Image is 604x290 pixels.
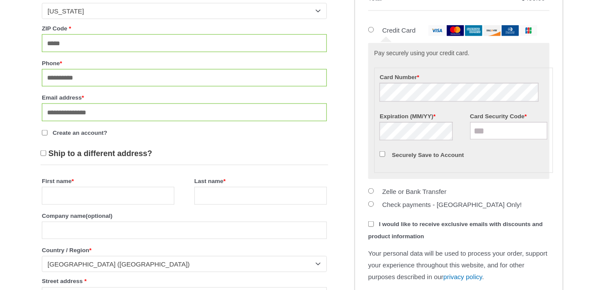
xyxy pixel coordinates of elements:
img: jcb [520,25,537,36]
p: Pay securely using your credit card. [374,49,543,58]
label: Country / Region [42,244,327,256]
label: First name [42,175,174,187]
label: Card Security Code [470,110,548,122]
label: Securely Save to Account [392,152,464,158]
input: Create an account? [42,130,48,136]
span: State [42,3,327,19]
label: Card Number [380,71,547,83]
label: Company name [42,210,327,222]
span: I would like to receive exclusive emails with discounts and product information [368,221,543,240]
span: Country / Region [42,256,327,272]
label: Zelle or Bank Transfer [382,188,447,195]
p: Your personal data will be used to process your order, support your experience throughout this we... [368,247,550,284]
span: Create an account? [53,130,107,136]
span: United States (US) [48,260,313,269]
input: I would like to receive exclusive emails with discounts and product information [368,221,374,227]
img: mastercard [447,25,464,36]
input: Ship to a different address? [41,150,46,156]
label: Credit Card [382,27,537,34]
label: Email address [42,92,327,103]
img: amex [465,25,482,36]
label: Expiration (MM/YY) [380,110,457,122]
img: visa [428,25,446,36]
label: Street address [42,276,327,287]
span: Massachusetts [48,7,313,16]
a: privacy policy [444,273,482,281]
label: ZIP Code [42,23,327,34]
label: Phone [42,57,327,69]
img: dinersclub [502,25,519,36]
span: (optional) [86,213,112,219]
label: Last name [194,175,327,187]
span: Ship to a different address? [48,149,152,158]
fieldset: Payment Info [374,68,553,173]
label: Check payments - [GEOGRAPHIC_DATA] Only! [382,201,522,208]
img: discover [483,25,501,36]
